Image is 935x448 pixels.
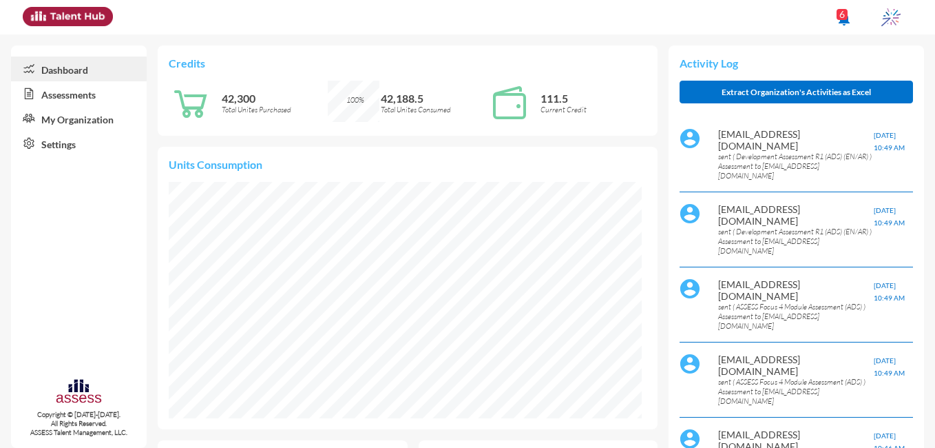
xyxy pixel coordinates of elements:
p: sent ( Development Assessment R1 (ADS) (EN/AR) ) Assessment to [EMAIL_ADDRESS][DOMAIN_NAME] [718,227,874,256]
p: Units Consumption [169,158,647,171]
p: 111.5 [540,92,647,105]
p: 42,188.5 [381,92,487,105]
span: [DATE] 10:49 AM [874,206,905,227]
img: default%20profile%20image.svg [680,128,700,149]
p: [EMAIL_ADDRESS][DOMAIN_NAME] [718,203,874,227]
span: [DATE] 10:49 AM [874,131,905,152]
p: [EMAIL_ADDRESS][DOMAIN_NAME] [718,128,874,152]
p: Activity Log [680,57,913,70]
img: assesscompany-logo.png [55,378,103,407]
p: Copyright © [DATE]-[DATE]. All Rights Reserved. ASSESS Talent Management, LLC. [11,410,147,437]
a: Settings [11,131,147,156]
p: 42,300 [222,92,328,105]
p: Credits [169,57,647,70]
img: default%20profile%20image.svg [680,203,700,224]
p: sent ( ASSESS Focus 4 Module Assessment (ADS) ) Assessment to [EMAIL_ADDRESS][DOMAIN_NAME] [718,377,874,406]
img: default%20profile%20image.svg [680,278,700,299]
a: Dashboard [11,57,147,81]
p: sent ( ASSESS Focus 4 Module Assessment (ADS) ) Assessment to [EMAIL_ADDRESS][DOMAIN_NAME] [718,302,874,331]
span: [DATE] 10:49 AM [874,281,905,302]
img: default%20profile%20image.svg [680,354,700,374]
mat-icon: notifications [836,10,852,27]
div: 6 [837,9,848,20]
span: [DATE] 10:49 AM [874,356,905,377]
span: 100% [346,95,364,105]
p: [EMAIL_ADDRESS][DOMAIN_NAME] [718,278,874,302]
p: Current Credit [540,105,647,114]
a: My Organization [11,106,147,131]
button: Extract Organization's Activities as Excel [680,81,913,103]
a: Assessments [11,81,147,106]
p: Total Unites Purchased [222,105,328,114]
p: sent ( Development Assessment R1 (ADS) (EN/AR) ) Assessment to [EMAIL_ADDRESS][DOMAIN_NAME] [718,152,874,181]
p: Total Unites Consumed [381,105,487,114]
p: [EMAIL_ADDRESS][DOMAIN_NAME] [718,354,874,377]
